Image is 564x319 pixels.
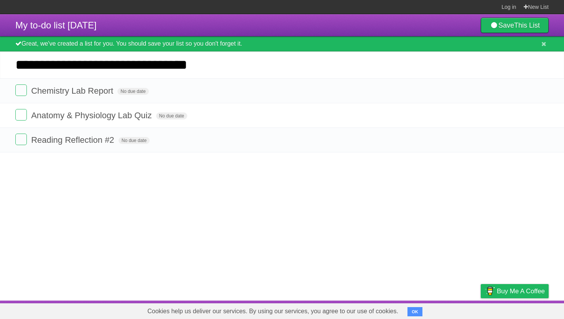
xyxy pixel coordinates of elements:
[15,20,97,30] span: My to-do list [DATE]
[445,302,462,317] a: Terms
[117,88,148,95] span: No due date
[31,111,153,120] span: Anatomy & Physiology Lab Quiz
[31,86,115,96] span: Chemistry Lab Report
[471,302,491,317] a: Privacy
[514,21,540,29] b: This List
[497,284,545,298] span: Buy me a coffee
[156,112,187,119] span: No due date
[500,302,549,317] a: Suggest a feature
[481,284,549,298] a: Buy me a coffee
[15,134,27,145] label: Done
[407,307,422,316] button: OK
[485,284,495,298] img: Buy me a coffee
[15,84,27,96] label: Done
[404,302,435,317] a: Developers
[15,109,27,121] label: Done
[140,304,406,319] span: Cookies help us deliver our services. By using our services, you agree to our use of cookies.
[481,18,549,33] a: SaveThis List
[119,137,150,144] span: No due date
[31,135,116,145] span: Reading Reflection #2
[379,302,395,317] a: About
